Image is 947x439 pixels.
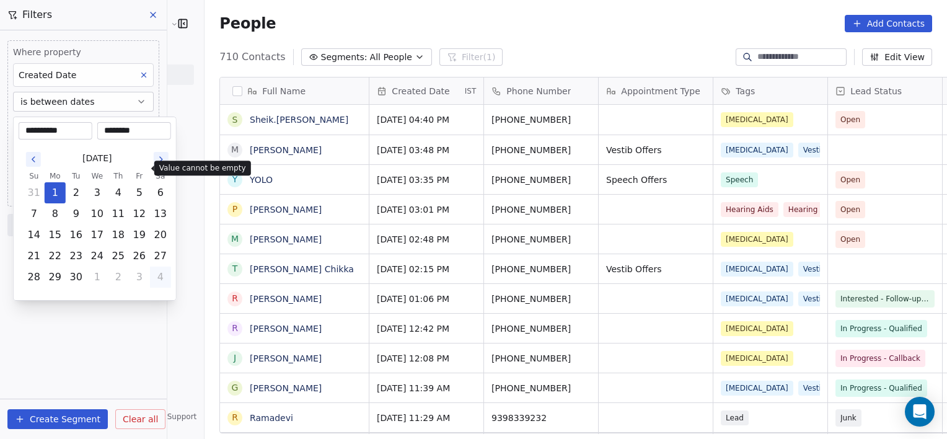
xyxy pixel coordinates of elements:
[82,152,112,165] span: [DATE]
[66,225,86,245] button: Tuesday, September 16th, 2025
[24,170,45,182] th: Sunday
[130,225,149,245] button: Friday, September 19th, 2025
[151,267,170,287] button: Today, Saturday, October 4th, 2025
[151,183,170,203] button: Saturday, September 6th, 2025
[130,204,149,224] button: Friday, September 12th, 2025
[45,267,65,287] button: Monday, September 29th, 2025
[108,183,128,203] button: Thursday, September 4th, 2025
[108,246,128,266] button: Thursday, September 25th, 2025
[159,163,246,173] p: Value cannot be empty
[108,225,128,245] button: Thursday, September 18th, 2025
[87,170,108,182] th: Wednesday
[24,267,44,287] button: Sunday, September 28th, 2025
[45,246,65,266] button: Monday, September 22nd, 2025
[151,225,170,245] button: Saturday, September 20th, 2025
[130,267,149,287] button: Friday, October 3rd, 2025
[66,170,87,182] th: Tuesday
[129,170,150,182] th: Friday
[87,246,107,266] button: Wednesday, September 24th, 2025
[45,204,65,224] button: Monday, September 8th, 2025
[24,225,44,245] button: Sunday, September 14th, 2025
[130,183,149,203] button: Friday, September 5th, 2025
[87,267,107,287] button: Wednesday, October 1st, 2025
[24,170,171,288] table: September 2025
[24,204,44,224] button: Sunday, September 7th, 2025
[45,170,66,182] th: Monday
[66,183,86,203] button: Tuesday, September 2nd, 2025
[87,183,107,203] button: Wednesday, September 3rd, 2025
[45,183,65,203] button: Monday, September 1st, 2025, selected
[130,246,149,266] button: Friday, September 26th, 2025
[45,225,65,245] button: Monday, September 15th, 2025
[87,204,107,224] button: Wednesday, September 10th, 2025
[154,152,169,167] button: Go to the Next Month
[24,183,44,203] button: Sunday, August 31st, 2025
[150,170,171,182] th: Saturday
[66,267,86,287] button: Tuesday, September 30th, 2025
[108,267,128,287] button: Thursday, October 2nd, 2025
[151,204,170,224] button: Saturday, September 13th, 2025
[66,246,86,266] button: Tuesday, September 23rd, 2025
[26,152,41,167] button: Go to the Previous Month
[24,246,44,266] button: Sunday, September 21st, 2025
[108,204,128,224] button: Thursday, September 11th, 2025
[87,225,107,245] button: Wednesday, September 17th, 2025
[151,246,170,266] button: Saturday, September 27th, 2025
[108,170,129,182] th: Thursday
[66,204,86,224] button: Tuesday, September 9th, 2025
